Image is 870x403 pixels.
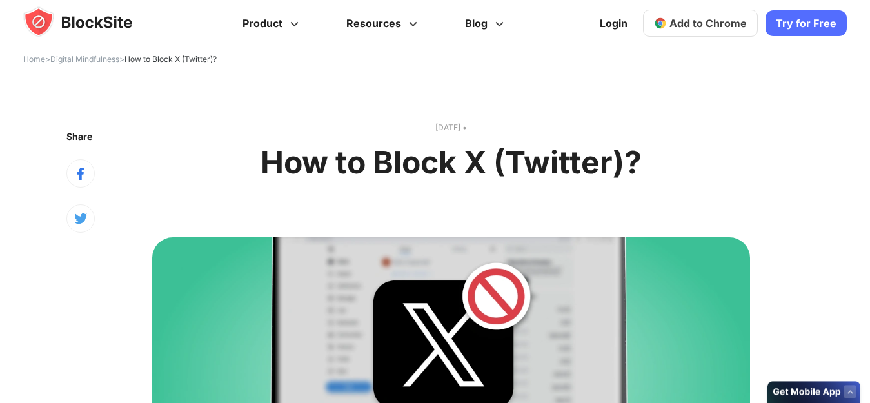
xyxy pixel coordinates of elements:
[23,54,45,64] a: Home
[654,17,667,30] img: chrome-icon.svg
[124,54,217,64] span: How to Block X (Twitter)?
[66,131,92,142] text: Share
[23,54,217,64] span: > >
[50,54,119,64] a: Digital Mindfulness
[23,6,157,37] img: blocksite-icon.5d769676.svg
[261,144,642,181] h1: How to Block X (Twitter)?
[152,121,750,134] text: [DATE] •
[669,17,747,30] span: Add to Chrome
[643,10,758,37] a: Add to Chrome
[766,10,847,36] a: Try for Free
[592,8,635,39] a: Login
